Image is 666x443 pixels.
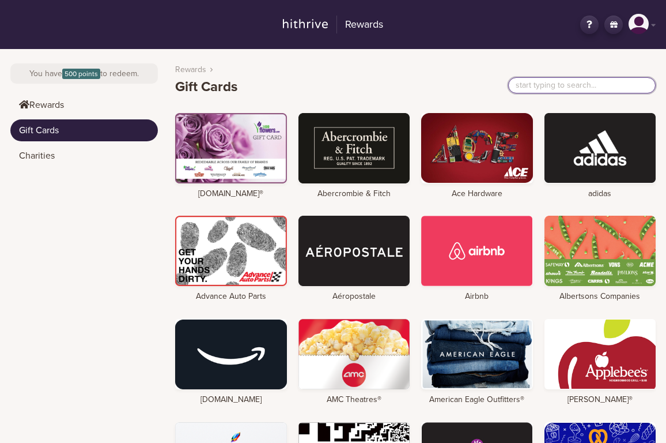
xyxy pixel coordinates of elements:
[544,189,656,199] h4: adidas
[175,292,287,302] h4: Advance Auto Parts
[421,113,533,199] a: Ace Hardware
[298,319,410,405] a: AMC Theatres®
[544,319,656,405] a: [PERSON_NAME]®
[421,189,533,199] h4: Ace Hardware
[421,395,533,405] h4: American Eagle Outfitters®
[10,63,158,84] div: You have to redeem.
[544,216,656,302] a: Albertsons Companies
[175,319,287,405] a: [DOMAIN_NAME]
[298,292,410,302] h4: Aéropostale
[336,16,383,34] h2: Rewards
[298,395,410,405] h4: AMC Theatres®
[10,94,158,116] a: Rewards
[175,189,287,199] h4: [DOMAIN_NAME]®
[283,19,328,28] img: hithrive-logo.9746416d.svg
[421,319,533,405] a: American Eagle Outfitters®
[544,113,656,199] a: adidas
[421,292,533,302] h4: Airbnb
[508,77,656,93] input: start typing to search...
[544,395,656,405] h4: [PERSON_NAME]®
[544,292,656,302] h4: Albertsons Companies
[298,189,410,199] h4: Abercrombie & Fitch
[10,119,158,141] a: Gift Cards
[175,79,237,96] h1: Gift Cards
[175,216,287,302] a: Advance Auto Parts
[10,145,158,167] a: Charities
[298,216,410,302] a: Aéropostale
[175,63,206,76] a: Rewards
[298,113,410,199] a: Abercrombie & Fitch
[421,216,533,302] a: Airbnb
[62,69,100,79] span: 500 points
[175,113,287,199] a: [DOMAIN_NAME]®
[275,14,391,36] a: Rewards
[175,395,287,405] h4: [DOMAIN_NAME]
[27,8,50,18] span: Help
